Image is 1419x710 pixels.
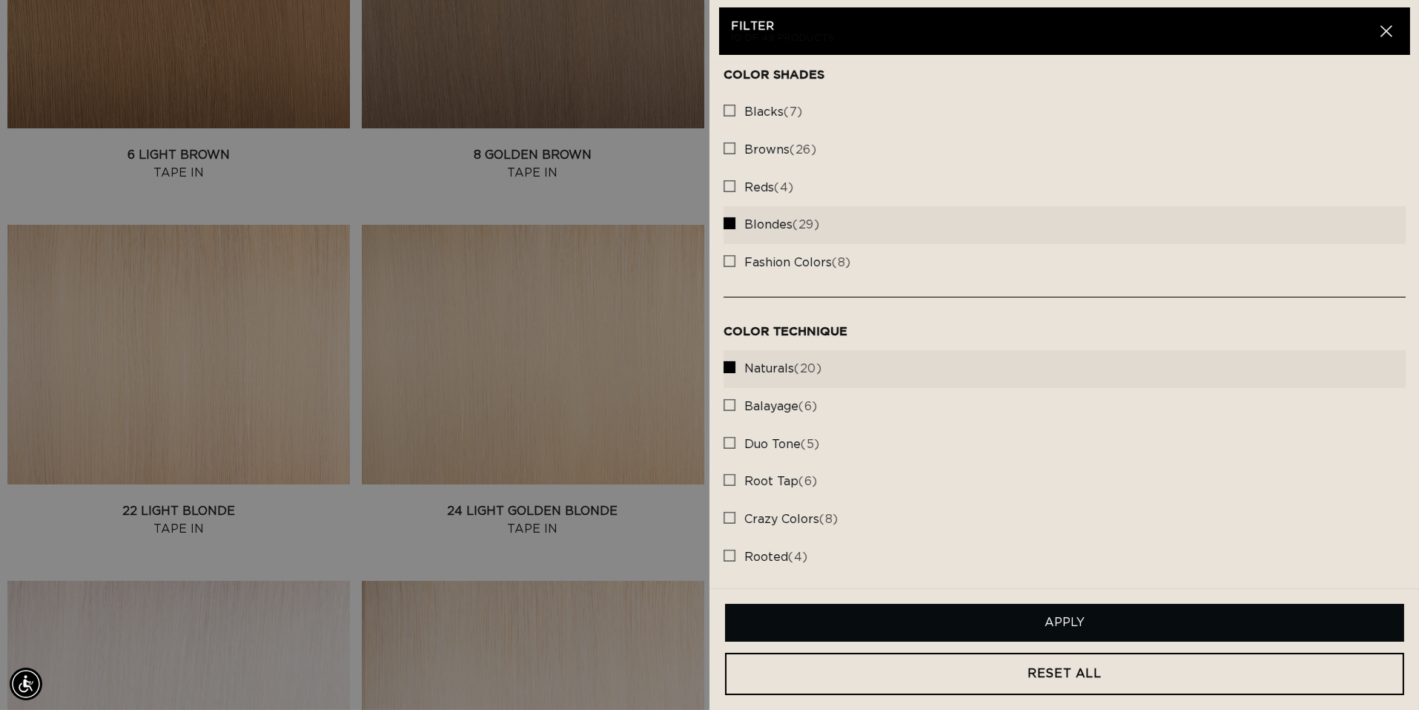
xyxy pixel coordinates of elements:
[731,19,1375,34] h2: Filter
[744,363,794,375] span: naturals
[724,68,1406,82] h3: Color Shades
[744,551,788,563] span: rooted
[744,399,818,415] span: (6)
[744,361,821,377] span: (20)
[10,668,42,700] div: Accessibility Menu
[744,257,832,269] span: fashion colors
[744,255,851,271] span: (8)
[744,438,801,450] span: duo tone
[744,182,774,194] span: reds
[744,401,798,412] span: balayage
[731,34,1375,43] p: 10 of 49 products
[744,106,784,118] span: blacks
[744,144,790,156] span: browns
[744,142,816,158] span: (26)
[744,512,838,527] span: (8)
[744,550,808,565] span: (4)
[744,476,798,487] span: root tap
[744,219,793,231] span: blondes
[724,324,1406,338] h3: Color Technique
[744,105,803,120] span: (7)
[744,474,818,490] span: (6)
[744,437,820,453] span: (5)
[744,513,819,525] span: crazy colors
[744,217,819,233] span: (29)
[725,653,1404,695] a: RESET ALL
[744,180,794,196] span: (4)
[1345,639,1419,710] iframe: Chat Widget
[725,604,1404,642] button: Apply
